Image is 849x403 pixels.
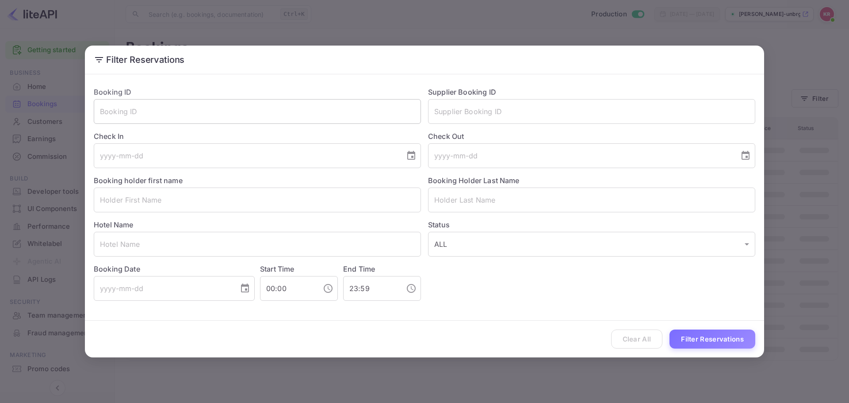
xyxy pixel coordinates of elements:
[85,46,764,74] h2: Filter Reservations
[94,176,183,185] label: Booking holder first name
[428,188,755,212] input: Holder Last Name
[343,265,375,273] label: End Time
[402,280,420,297] button: Choose time, selected time is 11:59 PM
[94,276,233,301] input: yyyy-mm-dd
[260,265,294,273] label: Start Time
[343,276,399,301] input: hh:mm
[428,88,496,96] label: Supplier Booking ID
[260,276,316,301] input: hh:mm
[94,220,134,229] label: Hotel Name
[428,176,520,185] label: Booking Holder Last Name
[94,188,421,212] input: Holder First Name
[94,264,255,274] label: Booking Date
[94,131,421,142] label: Check In
[402,147,420,165] button: Choose date
[737,147,754,165] button: Choose date
[428,219,755,230] label: Status
[94,99,421,124] input: Booking ID
[428,99,755,124] input: Supplier Booking ID
[236,280,254,297] button: Choose date
[669,330,755,349] button: Filter Reservations
[428,143,733,168] input: yyyy-mm-dd
[94,232,421,257] input: Hotel Name
[428,232,755,257] div: ALL
[319,280,337,297] button: Choose time, selected time is 12:00 AM
[428,131,755,142] label: Check Out
[94,88,132,96] label: Booking ID
[94,143,399,168] input: yyyy-mm-dd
